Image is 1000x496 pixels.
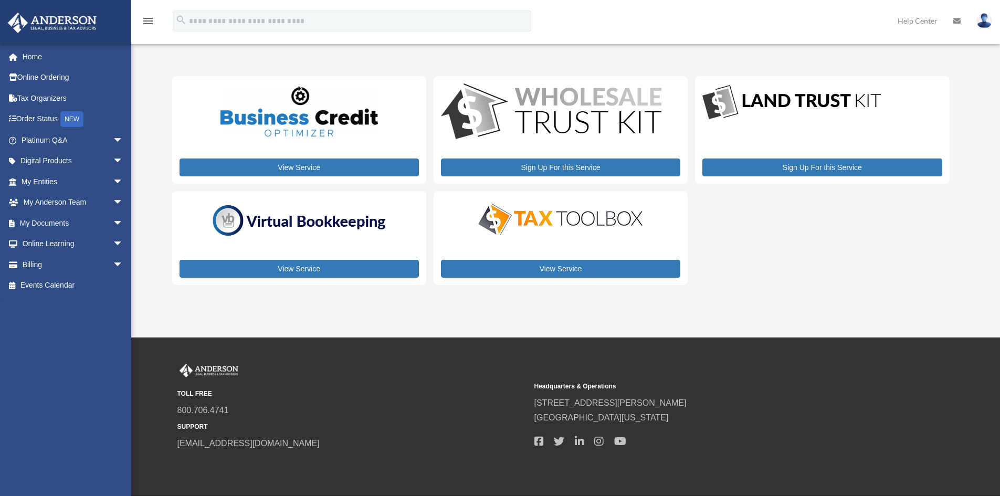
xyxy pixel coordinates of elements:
[177,388,527,399] small: TOLL FREE
[976,13,992,28] img: User Pic
[534,413,669,422] a: [GEOGRAPHIC_DATA][US_STATE]
[702,159,942,176] a: Sign Up For this Service
[441,159,680,176] a: Sign Up For this Service
[177,439,320,448] a: [EMAIL_ADDRESS][DOMAIN_NAME]
[7,275,139,296] a: Events Calendar
[7,192,139,213] a: My Anderson Teamarrow_drop_down
[7,130,139,151] a: Platinum Q&Aarrow_drop_down
[7,213,139,234] a: My Documentsarrow_drop_down
[142,18,154,27] a: menu
[177,364,240,377] img: Anderson Advisors Platinum Portal
[142,15,154,27] i: menu
[113,254,134,276] span: arrow_drop_down
[7,151,134,172] a: Digital Productsarrow_drop_down
[113,151,134,172] span: arrow_drop_down
[177,421,527,432] small: SUPPORT
[180,159,419,176] a: View Service
[177,406,229,415] a: 800.706.4741
[113,171,134,193] span: arrow_drop_down
[113,192,134,214] span: arrow_drop_down
[7,88,139,109] a: Tax Organizers
[534,398,687,407] a: [STREET_ADDRESS][PERSON_NAME]
[113,130,134,151] span: arrow_drop_down
[702,83,881,122] img: LandTrust_lgo-1.jpg
[7,67,139,88] a: Online Ordering
[7,109,139,130] a: Order StatusNEW
[113,213,134,234] span: arrow_drop_down
[7,234,139,255] a: Online Learningarrow_drop_down
[7,171,139,192] a: My Entitiesarrow_drop_down
[7,254,139,275] a: Billingarrow_drop_down
[5,13,100,33] img: Anderson Advisors Platinum Portal
[180,260,419,278] a: View Service
[113,234,134,255] span: arrow_drop_down
[60,111,83,127] div: NEW
[441,260,680,278] a: View Service
[534,381,884,392] small: Headquarters & Operations
[175,14,187,26] i: search
[7,46,139,67] a: Home
[441,83,661,142] img: WS-Trust-Kit-lgo-1.jpg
